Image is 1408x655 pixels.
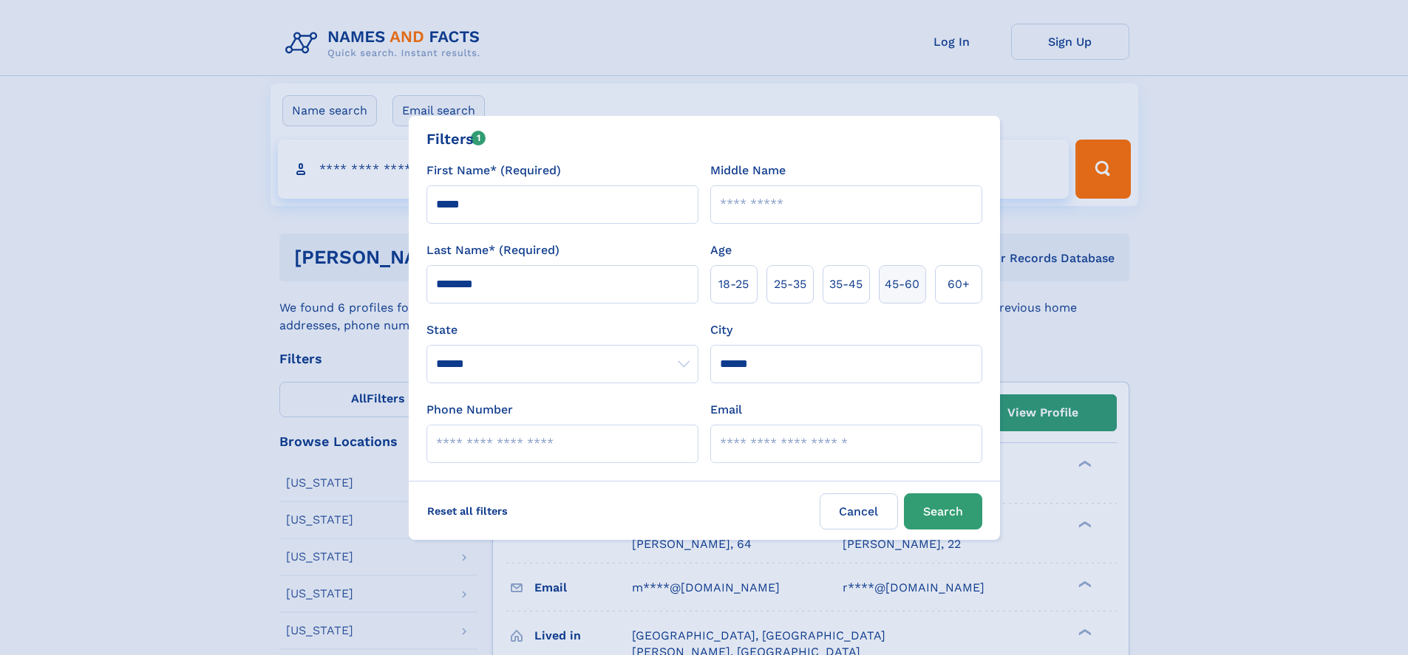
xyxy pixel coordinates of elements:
label: Email [710,401,742,419]
label: Age [710,241,732,259]
span: 25‑35 [774,275,806,293]
label: City [710,321,732,339]
span: 35‑45 [829,275,863,293]
span: 45‑60 [885,275,919,293]
label: Last Name* (Required) [426,241,560,259]
div: Filters [426,128,486,150]
label: First Name* (Required) [426,162,561,179]
label: Middle Name [710,162,786,179]
span: 60+ [948,275,970,293]
label: Phone Number [426,401,513,419]
label: Reset all filters [418,493,517,529]
label: Cancel [820,493,898,529]
button: Search [904,493,982,529]
span: 18‑25 [718,275,749,293]
label: State [426,321,698,339]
